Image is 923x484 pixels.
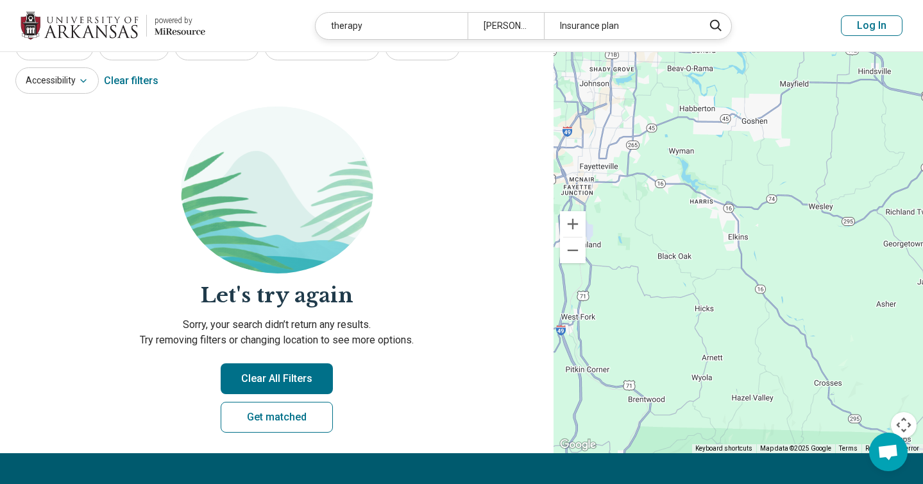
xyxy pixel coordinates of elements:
button: Zoom in [560,211,586,237]
button: Log In [841,15,902,36]
div: powered by [155,15,205,26]
a: Get matched [221,402,333,433]
a: Report a map error [865,445,919,452]
div: Insurance plan [544,13,696,39]
img: Google [557,436,599,453]
a: University of Arkansaspowered by [21,10,205,41]
button: Map camera controls [891,412,917,438]
a: Open chat [869,433,908,471]
button: Keyboard shortcuts [695,444,752,453]
div: therapy [316,13,468,39]
div: [PERSON_NAME], [GEOGRAPHIC_DATA] [468,13,544,39]
div: Clear filters [104,65,158,96]
a: Terms [839,445,858,452]
p: Sorry, your search didn’t return any results. Try removing filters or changing location to see mo... [15,317,538,348]
button: Clear All Filters [221,363,333,394]
button: Zoom out [560,238,586,263]
a: Open this area in Google Maps (opens a new window) [557,436,599,453]
img: University of Arkansas [21,10,139,41]
span: Map data ©2025 Google [760,445,831,452]
h2: Let's try again [15,281,538,310]
button: Accessibility [15,67,99,94]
